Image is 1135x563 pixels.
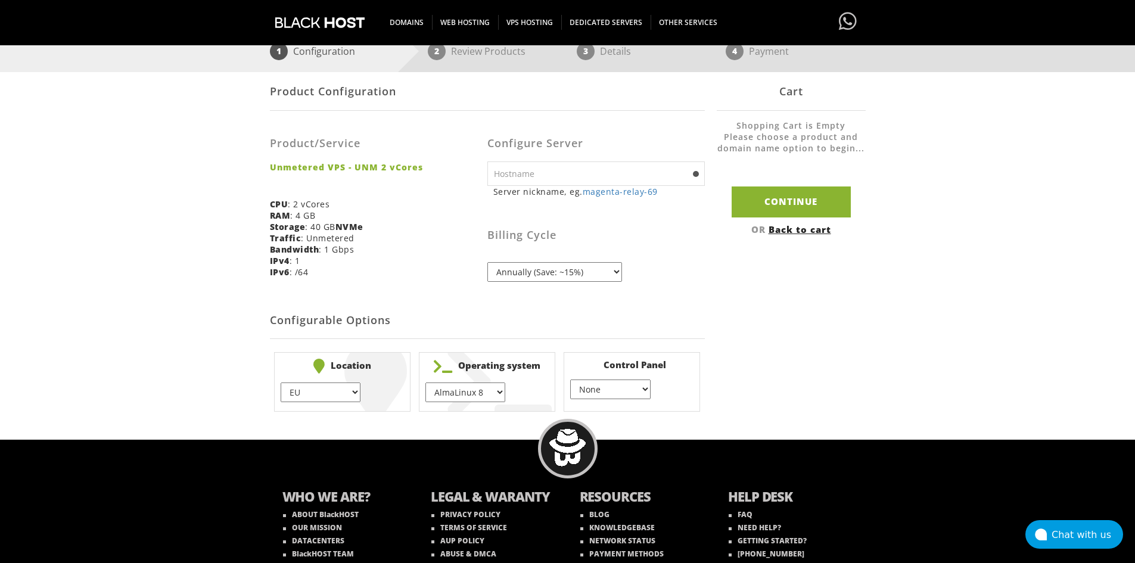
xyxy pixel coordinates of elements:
[732,186,851,217] input: Continue
[729,549,804,559] a: [PHONE_NUMBER]
[1052,529,1123,540] div: Chat with us
[493,186,705,197] small: Server nickname, eg.
[451,42,525,60] p: Review Products
[580,536,655,546] a: NETWORK STATUS
[281,382,360,402] select: } } } } } }
[749,42,789,60] p: Payment
[729,536,807,546] a: GETTING STARTED?
[281,359,404,374] b: Location
[270,232,301,244] b: Traffic
[487,229,705,241] h3: Billing Cycle
[583,186,658,197] a: magenta-relay-69
[577,42,595,60] span: 3
[270,266,290,278] b: IPv6
[729,509,752,520] a: FAQ
[487,138,705,150] h3: Configure Server
[293,42,355,60] p: Configuration
[270,198,288,210] b: CPU
[717,120,866,166] li: Shopping Cart is Empty Please choose a product and domain name option to begin...
[425,359,549,374] b: Operating system
[381,15,433,30] span: DOMAINS
[270,138,478,150] h3: Product/Service
[283,549,354,559] a: BlackHOST TEAM
[570,359,694,371] b: Control Panel
[431,549,496,559] a: ABUSE & DMCA
[580,522,655,533] a: KNOWLEDGEBASE
[431,509,500,520] a: PRIVACY POLICY
[600,42,631,60] p: Details
[580,549,664,559] a: PAYMENT METHODS
[717,223,866,235] div: OR
[428,42,446,60] span: 2
[270,244,319,255] b: Bandwidth
[270,42,288,60] span: 1
[580,509,610,520] a: BLOG
[651,15,726,30] span: OTHER SERVICES
[729,522,781,533] a: NEED HELP?
[270,120,487,287] div: : 2 vCores : 4 GB : 40 GB : Unmetered : 1 Gbps : 1 : /64
[769,223,831,235] a: Back to cart
[1025,520,1123,549] button: Chat with us
[425,382,505,402] select: } } } } } } } } } } } } } } } } } } } } }
[549,429,586,466] img: BlackHOST mascont, Blacky.
[728,487,853,508] b: HELP DESK
[431,536,484,546] a: AUP POLICY
[431,522,507,533] a: TERMS OF SERVICE
[283,509,359,520] a: ABOUT BlackHOST
[431,487,556,508] b: LEGAL & WARANTY
[570,380,650,399] select: } } } }
[282,487,408,508] b: WHO WE ARE?
[498,15,562,30] span: VPS HOSTING
[283,522,342,533] a: OUR MISSION
[487,161,705,186] input: Hostname
[432,15,499,30] span: WEB HOSTING
[270,303,705,339] h2: Configurable Options
[270,161,478,173] strong: Unmetered VPS - UNM 2 vCores
[270,72,705,111] div: Product Configuration
[717,72,866,111] div: Cart
[270,255,290,266] b: IPv4
[270,221,306,232] b: Storage
[580,487,705,508] b: RESOURCES
[561,15,651,30] span: DEDICATED SERVERS
[270,210,291,221] b: RAM
[283,536,344,546] a: DATACENTERS
[726,42,744,60] span: 4
[335,221,363,232] b: NVMe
